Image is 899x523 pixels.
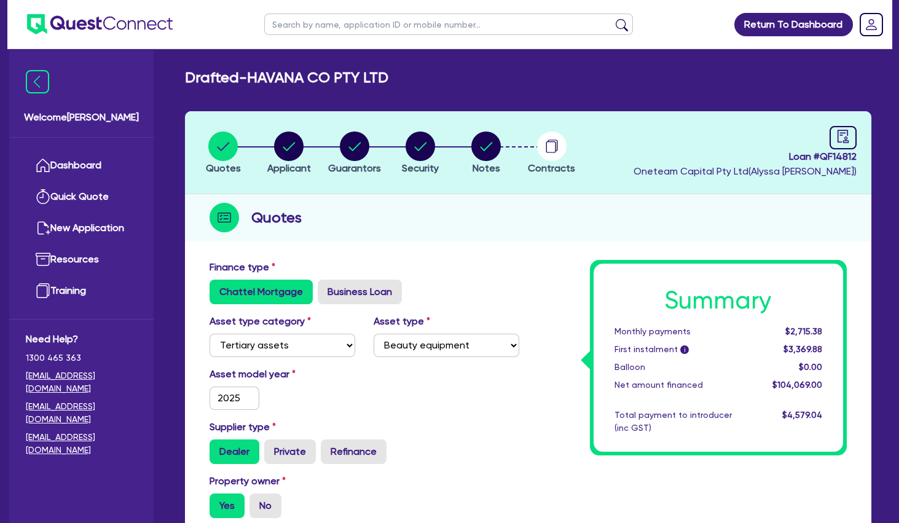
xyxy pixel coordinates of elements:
[210,474,286,489] label: Property owner
[26,213,137,244] a: New Application
[264,439,316,464] label: Private
[26,150,137,181] a: Dashboard
[830,126,857,149] a: audit
[251,206,302,229] h2: Quotes
[210,203,239,232] img: step-icon
[836,130,850,143] span: audit
[210,494,245,518] label: Yes
[210,420,276,435] label: Supplier type
[321,439,387,464] label: Refinance
[680,345,689,354] span: i
[26,352,137,364] span: 1300 465 363
[27,14,173,34] img: quest-connect-logo-blue
[210,314,311,329] label: Asset type category
[328,131,382,176] button: Guarantors
[36,252,50,267] img: resources
[605,379,756,391] div: Net amount financed
[206,162,241,174] span: Quotes
[26,70,49,93] img: icon-menu-close
[634,149,857,164] span: Loan # QF14812
[26,332,137,347] span: Need Help?
[782,410,822,420] span: $4,579.04
[328,162,381,174] span: Guarantors
[605,361,756,374] div: Balloon
[210,280,313,304] label: Chattel Mortgage
[267,162,311,174] span: Applicant
[26,400,137,426] a: [EMAIL_ADDRESS][DOMAIN_NAME]
[205,131,241,176] button: Quotes
[785,326,822,336] span: $2,715.38
[267,131,312,176] button: Applicant
[36,283,50,298] img: training
[471,131,501,176] button: Notes
[318,280,402,304] label: Business Loan
[249,494,281,518] label: No
[772,380,822,390] span: $104,069.00
[734,13,853,36] a: Return To Dashboard
[26,244,137,275] a: Resources
[200,367,364,382] label: Asset model year
[605,409,756,435] div: Total payment to introducer (inc GST)
[210,439,259,464] label: Dealer
[605,343,756,356] div: First instalment
[605,325,756,338] div: Monthly payments
[855,9,887,41] a: Dropdown toggle
[26,181,137,213] a: Quick Quote
[26,275,137,307] a: Training
[24,110,139,125] span: Welcome [PERSON_NAME]
[210,260,275,275] label: Finance type
[26,431,137,457] a: [EMAIL_ADDRESS][DOMAIN_NAME]
[783,344,822,354] span: $3,369.88
[527,131,576,176] button: Contracts
[36,189,50,204] img: quick-quote
[799,362,822,372] span: $0.00
[36,221,50,235] img: new-application
[264,14,633,35] input: Search by name, application ID or mobile number...
[185,69,388,87] h2: Drafted - HAVANA CO PTY LTD
[402,162,439,174] span: Security
[614,286,823,315] h1: Summary
[374,314,430,329] label: Asset type
[401,131,439,176] button: Security
[634,165,857,177] span: Oneteam Capital Pty Ltd ( Alyssa [PERSON_NAME] )
[26,369,137,395] a: [EMAIL_ADDRESS][DOMAIN_NAME]
[473,162,500,174] span: Notes
[528,162,575,174] span: Contracts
